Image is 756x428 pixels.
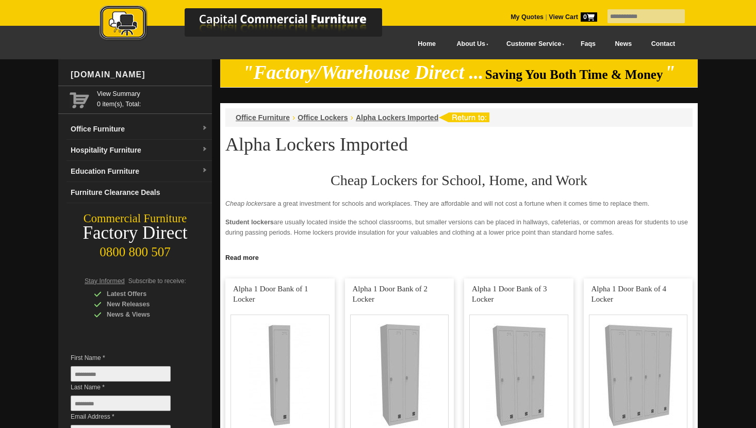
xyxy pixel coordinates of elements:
a: Hospitality Furnituredropdown [67,140,212,161]
span: Subscribe to receive: [128,277,186,285]
h1: Alpha Lockers Imported [225,135,693,154]
a: View Cart0 [547,13,597,21]
em: Cheap lockers [225,200,267,207]
a: Capital Commercial Furniture Logo [71,5,432,46]
a: Alpha Lockers Imported [356,113,438,122]
input: Last Name * [71,396,171,411]
a: Education Furnituredropdown [67,161,212,182]
div: News & Views [94,309,192,320]
em: "Factory/Warehouse Direct ... [243,62,484,83]
div: Commercial Furniture [58,211,212,226]
a: Office Furnituredropdown [67,119,212,140]
a: Furniture Clearance Deals [67,182,212,203]
div: 0800 800 507 [58,240,212,259]
span: First Name * [71,353,186,363]
span: Saving You Both Time & Money [485,68,663,81]
h2: Cheap Lockers for School, Home, and Work [225,173,693,188]
a: Office Furniture [236,113,290,122]
a: Customer Service [495,32,571,56]
p: are a great investment for schools and workplaces. They are affordable and will not cost a fortun... [225,199,693,209]
img: dropdown [202,168,208,174]
span: Email Address * [71,411,186,422]
a: My Quotes [511,13,544,21]
strong: Student lockers [225,219,274,226]
a: Contact [642,32,685,56]
span: Stay Informed [85,277,125,285]
p: provide a sense of security for the employees. Since no one can enter or touch the locker, it red... [225,246,693,267]
div: [DOMAIN_NAME] [67,59,212,90]
span: 0 item(s), Total: [97,89,208,108]
a: Faqs [571,32,605,56]
a: Office Lockers [298,113,348,122]
div: Latest Offers [94,289,192,299]
em: " [665,62,676,83]
a: About Us [446,32,495,56]
img: Capital Commercial Furniture Logo [71,5,432,43]
img: return to [438,112,489,122]
img: dropdown [202,146,208,153]
img: dropdown [202,125,208,131]
a: Click to read more [220,250,698,263]
span: 0 [581,12,597,22]
li: › [292,112,295,123]
div: New Releases [94,299,192,309]
a: News [605,32,642,56]
a: View Summary [97,89,208,99]
input: First Name * [71,366,171,382]
div: Factory Direct [58,226,212,240]
li: › [351,112,353,123]
strong: View Cart [549,13,597,21]
p: are usually located inside the school classrooms, but smaller versions can be placed in hallways,... [225,217,693,238]
span: Last Name * [71,382,186,392]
